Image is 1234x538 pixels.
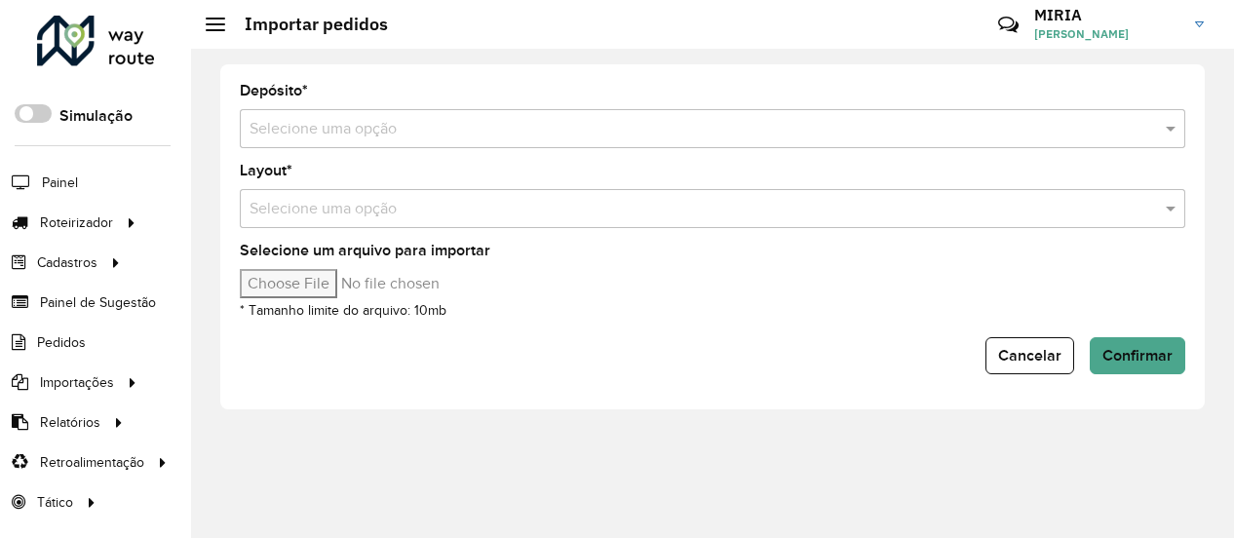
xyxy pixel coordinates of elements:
[40,452,144,473] span: Retroalimentação
[225,14,388,35] h2: Importar pedidos
[40,412,100,433] span: Relatórios
[40,212,113,233] span: Roteirizador
[37,332,86,353] span: Pedidos
[998,347,1061,364] span: Cancelar
[37,492,73,513] span: Tático
[37,252,97,273] span: Cadastros
[987,4,1029,46] a: Contato Rápido
[1090,337,1185,374] button: Confirmar
[42,173,78,193] span: Painel
[240,79,308,102] label: Depósito
[1102,347,1173,364] span: Confirmar
[1034,25,1180,43] span: [PERSON_NAME]
[240,239,490,262] label: Selecione um arquivo para importar
[1034,6,1180,24] h3: MIRIA
[240,303,446,318] small: * Tamanho limite do arquivo: 10mb
[59,104,133,128] label: Simulação
[40,292,156,313] span: Painel de Sugestão
[240,159,292,182] label: Layout
[40,372,114,393] span: Importações
[985,337,1074,374] button: Cancelar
